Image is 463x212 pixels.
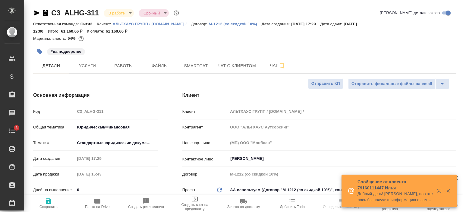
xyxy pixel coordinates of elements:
[33,187,75,193] p: Дней на выполнение
[182,140,228,146] p: Наше юр. лицо
[75,122,158,132] div: Юридическая/Финансовая
[317,195,366,212] button: Определить тематику
[262,22,291,26] p: Дата создания:
[128,205,164,209] span: Создать рекламацию
[33,45,46,58] button: Добавить тэг
[12,125,21,131] span: 3
[218,62,256,70] span: Чат с клиентом
[73,195,122,212] button: Папка на Drive
[348,78,449,89] div: split button
[85,205,110,209] span: Папка на Drive
[106,29,132,33] p: 61 160,66 ₽
[228,123,456,131] input: Пустое поле
[75,185,158,194] input: ✎ Введи что-нибудь
[182,109,228,115] p: Клиент
[442,188,454,194] button: Закрыть
[68,36,77,41] p: 94%
[77,35,85,43] button: 2940.00 RUB;
[75,107,158,116] input: Пустое поле
[75,138,158,148] div: Стандартные юридические документы, договоры, уставы
[33,36,68,41] p: Маржинальность:
[228,138,456,147] input: Пустое поле
[227,205,260,209] span: Заявка на доставку
[104,9,134,17] div: В работе
[263,62,292,69] span: Чат
[433,185,448,199] button: Открыть в новой вкладке
[113,21,191,26] a: АЛЬТХАУС ГРУПП / [DOMAIN_NAME] /
[280,205,305,209] span: Добавить Todo
[75,170,128,179] input: Пустое поле
[33,109,75,115] p: Код
[80,22,97,26] p: Сити3
[37,62,66,70] span: Детали
[2,123,23,138] a: 3
[182,156,228,162] p: Контактное лицо
[48,29,61,33] p: Итого:
[191,22,209,26] p: Договор:
[320,22,344,26] p: Дата сдачи:
[348,78,436,89] button: Отправить финальные файлы на email
[268,195,317,212] button: Добавить Todo
[228,107,456,116] input: Пустое поле
[97,22,112,26] p: Клиент:
[311,80,340,87] span: Отправить КП
[351,81,432,87] span: Отправить финальные файлы на email
[209,21,262,26] a: М-1212 (со скидкой 10%)
[145,62,174,70] span: Файлы
[51,49,81,55] p: #на подверстке
[380,10,440,16] span: [PERSON_NAME] детали заказа
[453,158,454,159] button: Open
[87,29,106,33] p: К оплате:
[278,62,285,69] svg: Подписаться
[73,62,102,70] span: Услуги
[24,195,73,212] button: Сохранить
[33,92,158,99] h4: Основная информация
[172,9,180,17] button: Доп статусы указывают на важность/срочность заказа
[182,124,228,130] p: Контрагент
[33,22,80,26] p: Ответственная команда:
[209,22,262,26] p: М-1212 (со скидкой 10%)
[113,22,191,26] p: АЛЬТХАУС ГРУПП / [DOMAIN_NAME] /
[170,195,219,212] button: Создать счет на предоплату
[33,140,75,146] p: Тематика
[357,191,433,203] p: Добрый день! [PERSON_NAME], но хотелось бы получить информацию о самом переводчике.
[291,22,320,26] p: [DATE] 17:29
[33,124,75,130] p: Общая тематика
[33,171,75,177] p: Дата продажи
[182,92,456,99] h4: Клиент
[122,195,171,212] button: Создать рекламацию
[357,179,433,191] p: Сообщение от клиента 79160111447 Илья
[323,205,359,209] span: Определить тематику
[142,11,162,16] button: Срочный
[33,9,40,17] button: Скопировать ссылку для ЯМессенджера
[139,9,169,17] div: В работе
[228,185,456,195] div: АА используем (Договор "М-1212 (со скидкой 10%)", контрагент "ООО "АЛЬТХАУС Аутсорсинг"")
[109,62,138,70] span: Работы
[181,62,210,70] span: Smartcat
[39,205,58,209] span: Сохранить
[61,29,87,33] p: 61 160,66 ₽
[51,9,99,17] a: C3_ALHG-311
[42,9,49,17] button: Скопировать ссылку
[182,171,228,177] p: Договор
[75,154,128,163] input: Пустое поле
[46,49,86,54] span: на подверстке
[174,203,216,211] span: Создать счет на предоплату
[107,11,127,16] button: В работе
[219,195,268,212] button: Заявка на доставку
[33,156,75,162] p: Дата создания
[182,187,196,193] p: Проект
[228,170,456,179] input: Пустое поле
[308,78,343,89] button: Отправить КП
